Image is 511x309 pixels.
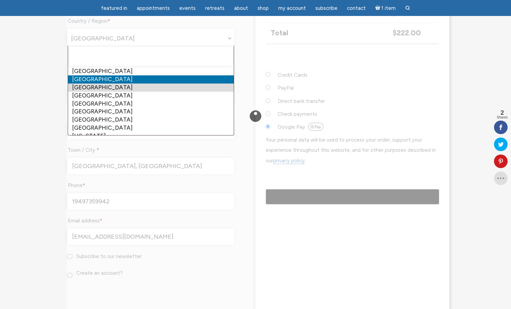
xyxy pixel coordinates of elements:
[258,5,269,11] span: Shop
[68,124,234,132] li: [GEOGRAPHIC_DATA]
[371,1,400,15] a: Cart1 item
[311,2,342,15] a: Subscribe
[497,116,508,119] span: Shares
[68,67,234,75] li: [GEOGRAPHIC_DATA]
[253,2,273,15] a: Shop
[133,2,174,15] a: Appointments
[68,108,234,116] li: [GEOGRAPHIC_DATA]
[201,2,229,15] a: Retreats
[97,2,131,15] a: featured in
[179,5,196,11] span: Events
[101,5,127,11] span: featured in
[497,110,508,116] span: 2
[347,5,366,11] span: Contact
[315,5,337,11] span: Subscribe
[234,5,248,11] span: About
[68,132,234,140] li: [US_STATE]
[175,2,200,15] a: Events
[137,5,170,11] span: Appointments
[68,92,234,100] li: [GEOGRAPHIC_DATA]
[343,2,370,15] a: Contact
[274,2,310,15] a: My Account
[68,84,234,92] li: [GEOGRAPHIC_DATA]
[278,5,306,11] span: My Account
[205,5,225,11] span: Retreats
[68,100,234,108] li: [GEOGRAPHIC_DATA]
[230,2,252,15] a: About
[375,5,382,11] i: Cart
[381,6,396,11] span: 1 item
[68,75,234,84] li: [GEOGRAPHIC_DATA]
[68,116,234,124] li: [GEOGRAPHIC_DATA]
